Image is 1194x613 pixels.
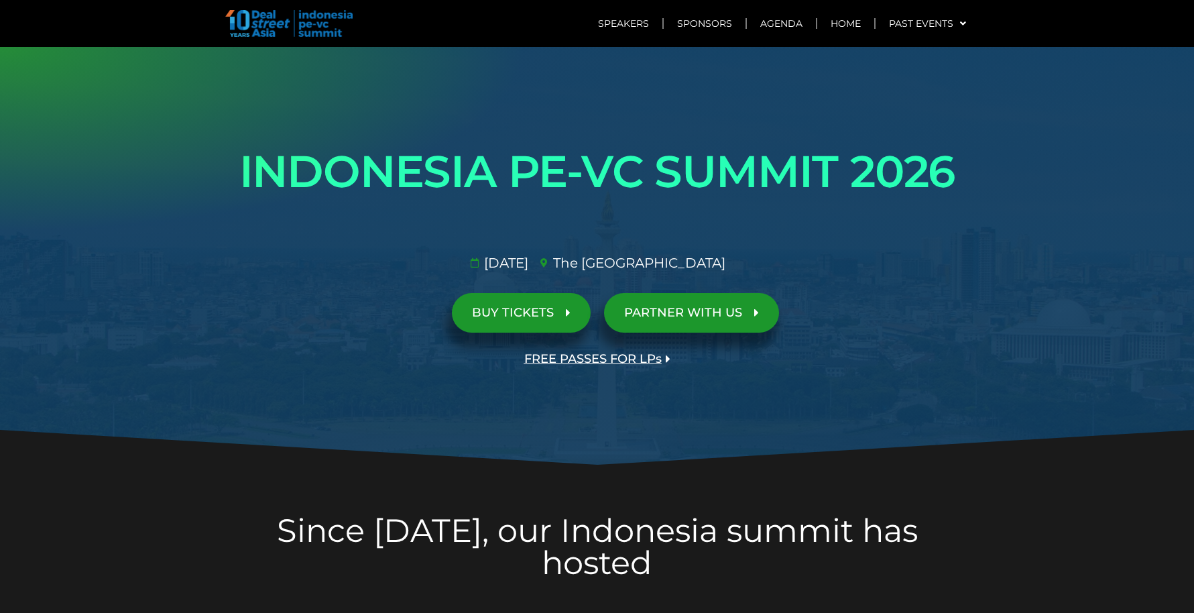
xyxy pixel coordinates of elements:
[550,253,725,273] span: The [GEOGRAPHIC_DATA]​
[504,339,691,379] a: FREE PASSES FOR LPs
[481,253,528,273] span: [DATE]​
[452,293,591,333] a: BUY TICKETS
[664,8,745,39] a: Sponsors
[524,353,662,366] span: FREE PASSES FOR LPs
[624,306,742,319] span: PARTNER WITH US
[747,8,816,39] a: Agenda
[222,514,973,579] h2: Since [DATE], our Indonesia summit has hosted
[876,8,979,39] a: Past Events
[472,306,554,319] span: BUY TICKETS
[817,8,874,39] a: Home
[222,134,973,209] h1: INDONESIA PE-VC SUMMIT 2026
[604,293,779,333] a: PARTNER WITH US
[585,8,662,39] a: Speakers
